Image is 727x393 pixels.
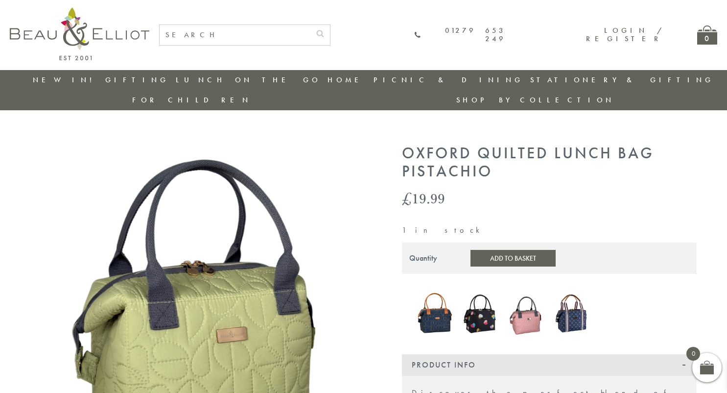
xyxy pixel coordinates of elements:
[409,254,437,263] div: Quantity
[508,289,544,340] a: Oxford quilted lunch bag mallow
[417,289,453,340] a: Navy Broken-hearted Convertible Insulated Lunch Bag
[402,226,697,235] p: 1 in stock
[508,289,544,338] img: Oxford quilted lunch bag mallow
[160,25,310,45] input: SEARCH
[10,7,149,60] img: logo
[686,347,700,361] span: 0
[470,250,556,267] button: Add to Basket
[176,75,321,85] a: Lunch On The Go
[402,188,445,208] bdi: 19.99
[132,95,251,105] a: For Children
[554,291,590,335] img: Monogram Midnight Convertible Lunch Bag
[402,188,412,208] span: £
[417,289,453,337] img: Navy Broken-hearted Convertible Insulated Lunch Bag
[374,75,523,85] a: Picnic & Dining
[33,75,98,85] a: New in!
[414,26,506,44] a: 01279 653 249
[328,75,367,85] a: Home
[402,354,697,376] div: Product Info
[530,75,714,85] a: Stationery & Gifting
[456,95,614,105] a: Shop by collection
[105,75,169,85] a: Gifting
[697,25,717,45] a: 0
[402,145,697,181] h1: Oxford Quilted Lunch Bag Pistachio
[462,289,498,338] img: Emily convertible lunch bag
[462,289,498,340] a: Emily convertible lunch bag
[554,291,590,337] a: Monogram Midnight Convertible Lunch Bag
[586,25,663,44] a: Login / Register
